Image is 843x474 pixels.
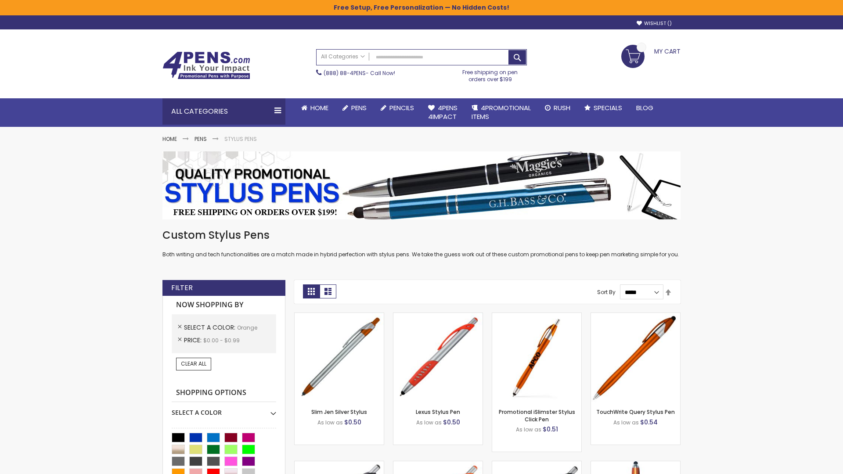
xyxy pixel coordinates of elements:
[311,408,367,416] a: Slim Jen Silver Stylus
[295,313,384,402] img: Slim Jen Silver Stylus-Orange
[591,313,680,402] img: TouchWrite Query Stylus Pen-Orange
[172,402,276,417] div: Select A Color
[224,135,257,143] strong: Stylus Pens
[393,312,483,320] a: Lexus Stylus Pen-Orange
[421,98,465,127] a: 4Pens4impact
[594,103,622,112] span: Specials
[591,312,680,320] a: TouchWrite Query Stylus Pen-Orange
[636,103,653,112] span: Blog
[416,408,460,416] a: Lexus Stylus Pen
[543,425,558,434] span: $0.51
[162,228,681,259] div: Both writing and tech functionalities are a match made in hybrid perfection with stylus pens. We ...
[203,337,240,344] span: $0.00 - $0.99
[393,313,483,402] img: Lexus Stylus Pen-Orange
[591,461,680,468] a: TouchWrite Command Stylus Pen-Orange
[443,418,460,427] span: $0.50
[181,360,206,367] span: Clear All
[597,288,616,296] label: Sort By
[237,324,257,331] span: Orange
[295,312,384,320] a: Slim Jen Silver Stylus-Orange
[629,98,660,118] a: Blog
[172,296,276,314] strong: Now Shopping by
[393,461,483,468] a: Boston Silver Stylus Pen-Orange
[195,135,207,143] a: Pens
[317,419,343,426] span: As low as
[613,419,639,426] span: As low as
[184,323,237,332] span: Select A Color
[303,284,320,298] strong: Grid
[324,69,366,77] a: (888) 88-4PENS
[324,69,395,77] span: - Call Now!
[171,283,193,293] strong: Filter
[554,103,570,112] span: Rush
[492,461,581,468] a: Lexus Metallic Stylus Pen-Orange
[351,103,367,112] span: Pens
[176,358,211,370] a: Clear All
[499,408,575,423] a: Promotional iSlimster Stylus Click Pen
[162,228,681,242] h1: Custom Stylus Pens
[472,103,531,121] span: 4PROMOTIONAL ITEMS
[416,419,442,426] span: As low as
[516,426,541,433] span: As low as
[172,384,276,402] strong: Shopping Options
[637,20,672,27] a: Wishlist
[577,98,629,118] a: Specials
[389,103,414,112] span: Pencils
[596,408,675,416] a: TouchWrite Query Stylus Pen
[492,312,581,320] a: Promotional iSlimster Stylus Click Pen-Orange
[344,418,361,427] span: $0.50
[335,98,374,118] a: Pens
[162,151,681,219] img: Stylus Pens
[640,418,658,427] span: $0.54
[310,103,328,112] span: Home
[162,98,285,125] div: All Categories
[317,50,369,64] a: All Categories
[428,103,458,121] span: 4Pens 4impact
[454,65,527,83] div: Free shipping on pen orders over $199
[162,135,177,143] a: Home
[295,461,384,468] a: Boston Stylus Pen-Orange
[184,336,203,345] span: Price
[374,98,421,118] a: Pencils
[465,98,538,127] a: 4PROMOTIONALITEMS
[321,53,365,60] span: All Categories
[294,98,335,118] a: Home
[492,313,581,402] img: Promotional iSlimster Stylus Click Pen-Orange
[538,98,577,118] a: Rush
[162,51,250,79] img: 4Pens Custom Pens and Promotional Products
